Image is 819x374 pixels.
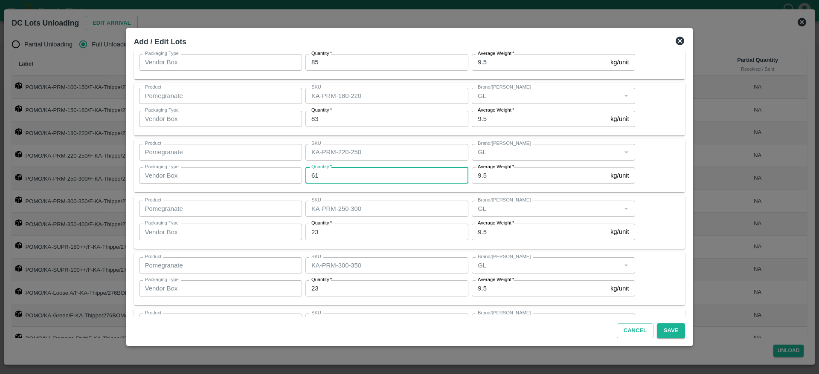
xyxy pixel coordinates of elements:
label: Average Weight [478,276,514,283]
label: Quantity [311,276,332,283]
label: Average Weight [478,50,514,57]
label: Product [145,253,161,260]
label: Product [145,197,161,204]
input: Create Brand/Marka [474,316,618,327]
label: Average Weight [478,164,514,170]
label: Packaging Type [145,50,179,57]
label: Packaging Type [145,276,179,283]
label: Brand/[PERSON_NAME] [478,84,531,91]
input: Create Brand/Marka [474,203,618,214]
p: kg/unit [610,171,629,180]
button: Cancel [617,323,653,338]
input: Create Brand/Marka [474,90,618,101]
label: SKU [311,310,321,316]
p: kg/unit [610,114,629,124]
label: Product [145,310,161,316]
p: kg/unit [610,58,629,67]
label: Quantity [311,107,332,114]
input: Create Brand/Marka [474,260,618,271]
label: SKU [311,84,321,91]
label: Packaging Type [145,220,179,227]
input: Create Brand/Marka [474,147,618,158]
label: Average Weight [478,107,514,114]
label: Brand/[PERSON_NAME] [478,197,531,204]
label: Quantity [311,220,332,227]
label: Packaging Type [145,164,179,170]
label: Quantity [311,164,332,170]
label: Brand/[PERSON_NAME] [478,140,531,147]
label: Brand/[PERSON_NAME] [478,310,531,316]
p: kg/unit [610,227,629,236]
label: Product [145,140,161,147]
label: Brand/[PERSON_NAME] [478,253,531,260]
p: kg/unit [610,284,629,293]
label: Product [145,84,161,91]
label: SKU [311,197,321,204]
label: Average Weight [478,220,514,227]
label: Packaging Type [145,107,179,114]
label: Quantity [311,50,332,57]
button: Save [657,323,685,338]
b: Add / Edit Lots [134,37,186,46]
label: SKU [311,253,321,260]
label: SKU [311,140,321,147]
